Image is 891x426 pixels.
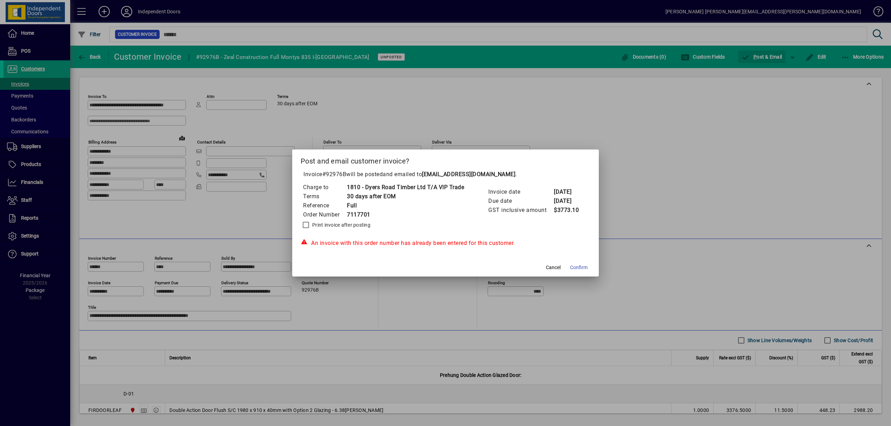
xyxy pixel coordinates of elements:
td: $3773.10 [554,206,582,215]
button: Confirm [567,261,590,274]
td: Full [347,201,464,210]
div: An invoice with this order number has already been entered for this customer. [301,239,590,247]
label: Print invoice after posting [311,221,370,228]
td: GST inclusive amount [488,206,554,215]
td: [DATE] [554,187,582,197]
p: Invoice will be posted . [301,170,590,179]
span: Confirm [570,264,588,271]
b: [EMAIL_ADDRESS][DOMAIN_NAME] [422,171,515,178]
h2: Post and email customer invoice? [292,149,599,170]
span: Cancel [546,264,561,271]
td: Order Number [303,210,347,219]
td: 1810 - Dyers Road Timber Ltd T/A VIP Trade [347,183,464,192]
button: Cancel [542,261,564,274]
td: Terms [303,192,347,201]
td: 30 days after EOM [347,192,464,201]
span: and emailed to [383,171,515,178]
span: #92976B [322,171,347,178]
td: Invoice date [488,187,554,197]
td: Reference [303,201,347,210]
td: 7117701 [347,210,464,219]
td: Due date [488,197,554,206]
td: Charge to [303,183,347,192]
td: [DATE] [554,197,582,206]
